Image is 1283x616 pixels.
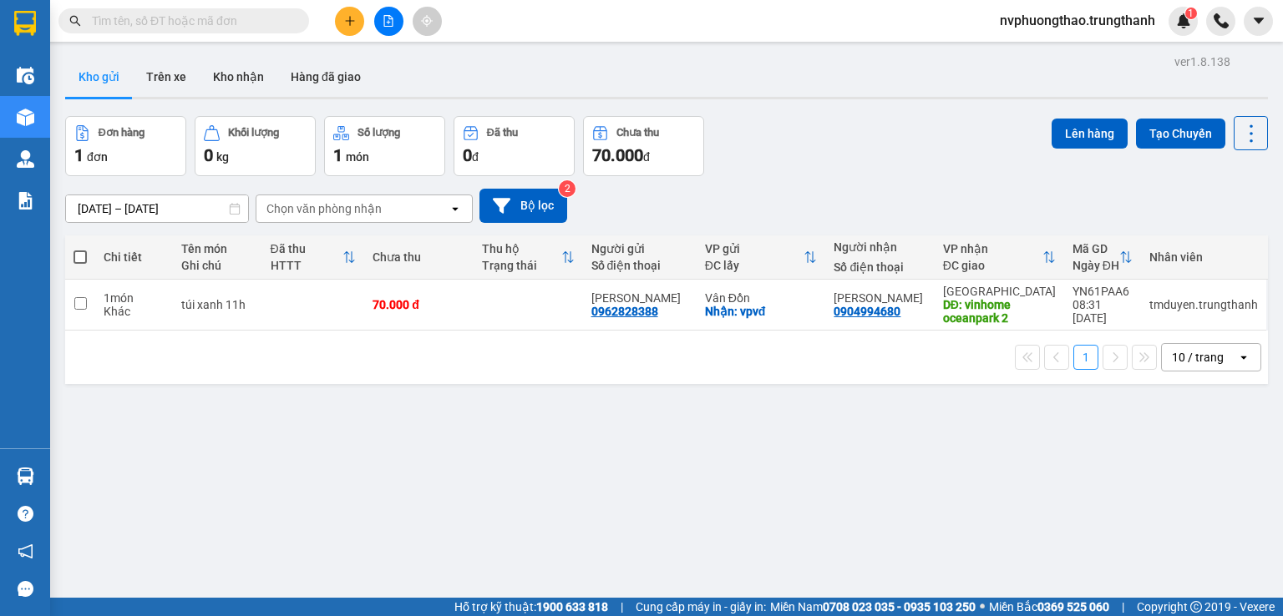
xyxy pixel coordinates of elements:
[17,192,34,210] img: solution-icon
[271,259,343,272] div: HTTT
[643,150,650,164] span: đ
[65,116,186,176] button: Đơn hàng1đơn
[705,291,818,305] div: Vân Đồn
[69,15,81,27] span: search
[216,150,229,164] span: kg
[1073,285,1133,298] div: YN61PAA6
[834,260,925,274] div: Số điện thoại
[1172,349,1224,366] div: 10 / trang
[592,145,643,165] span: 70.000
[1149,298,1258,311] div: tmduyen.trungthanh
[1064,235,1141,280] th: Toggle SortBy
[482,242,561,255] div: Thu hộ
[1073,242,1119,255] div: Mã GD
[621,598,623,616] span: |
[204,145,213,165] span: 0
[1073,259,1119,272] div: Ngày ĐH
[591,242,688,255] div: Người gửi
[374,7,403,36] button: file-add
[536,600,608,613] strong: 1900 633 818
[262,235,365,280] th: Toggle SortBy
[266,200,382,217] div: Chọn văn phòng nhận
[1122,598,1124,616] span: |
[705,242,804,255] div: VP gửi
[935,235,1064,280] th: Toggle SortBy
[823,600,976,613] strong: 0708 023 035 - 0935 103 250
[413,7,442,36] button: aim
[697,235,826,280] th: Toggle SortBy
[373,298,465,311] div: 70.000 đ
[277,57,374,97] button: Hàng đã giao
[333,145,342,165] span: 1
[104,250,165,264] div: Chi tiết
[104,305,165,318] div: Khác
[17,467,34,485] img: warehouse-icon
[705,259,804,272] div: ĐC lấy
[479,189,567,223] button: Bộ lọc
[181,298,254,311] div: túi xanh 11h
[14,11,36,36] img: logo-vxr
[133,57,200,97] button: Trên xe
[1149,250,1258,264] div: Nhân viên
[1190,601,1202,613] span: copyright
[18,543,33,559] span: notification
[591,259,688,272] div: Số điện thoại
[1251,13,1266,28] span: caret-down
[181,242,254,255] div: Tên món
[92,12,289,30] input: Tìm tên, số ĐT hoặc mã đơn
[358,127,400,139] div: Số lượng
[834,291,925,305] div: hoàng anh tuấn
[834,240,925,254] div: Người nhận
[1073,298,1133,325] div: 08:31 [DATE]
[421,15,433,27] span: aim
[195,116,316,176] button: Khối lượng0kg
[18,506,33,522] span: question-circle
[383,15,394,27] span: file-add
[271,242,343,255] div: Đã thu
[66,195,248,222] input: Select a date range.
[943,298,1056,325] div: DĐ: vinhome oceanpark 2
[1244,7,1273,36] button: caret-down
[472,150,479,164] span: đ
[344,15,356,27] span: plus
[463,145,472,165] span: 0
[1073,345,1098,370] button: 1
[559,180,576,197] sup: 2
[943,242,1042,255] div: VP nhận
[454,116,575,176] button: Đã thu0đ
[1052,119,1128,149] button: Lên hàng
[989,598,1109,616] span: Miền Bắc
[705,305,818,318] div: Nhận: vpvđ
[200,57,277,97] button: Kho nhận
[18,581,33,597] span: message
[591,305,658,318] div: 0962828388
[1237,351,1250,364] svg: open
[636,598,766,616] span: Cung cấp máy in - giấy in:
[487,127,518,139] div: Đã thu
[474,235,583,280] th: Toggle SortBy
[1174,53,1230,71] div: ver 1.8.138
[616,127,659,139] div: Chưa thu
[17,67,34,84] img: warehouse-icon
[1176,13,1191,28] img: icon-new-feature
[986,10,1169,31] span: nvphuongthao.trungthanh
[346,150,369,164] span: món
[87,150,108,164] span: đơn
[834,305,900,318] div: 0904994680
[104,291,165,305] div: 1 món
[181,259,254,272] div: Ghi chú
[1188,8,1194,19] span: 1
[373,250,465,264] div: Chưa thu
[335,7,364,36] button: plus
[980,603,985,610] span: ⚪️
[17,109,34,126] img: warehouse-icon
[943,285,1056,298] div: [GEOGRAPHIC_DATA]
[449,202,462,215] svg: open
[65,57,133,97] button: Kho gửi
[324,116,445,176] button: Số lượng1món
[482,259,561,272] div: Trạng thái
[17,150,34,168] img: warehouse-icon
[454,598,608,616] span: Hỗ trợ kỹ thuật:
[943,259,1042,272] div: ĐC giao
[99,127,145,139] div: Đơn hàng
